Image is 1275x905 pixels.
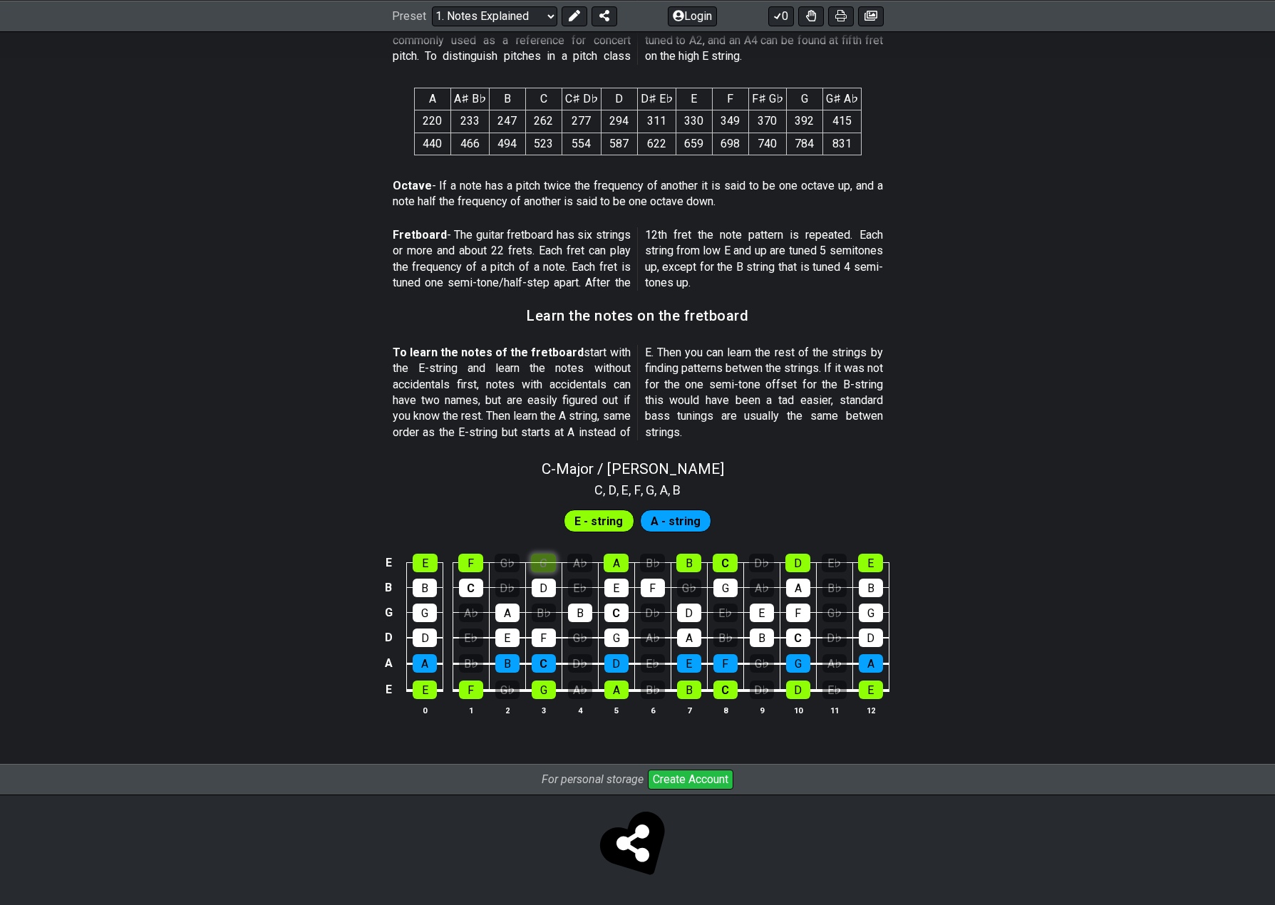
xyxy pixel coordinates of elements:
div: F [532,629,556,647]
div: D [413,629,437,647]
button: Create image [858,6,884,26]
span: First enable full edit mode to edit [651,511,701,532]
th: 2 [489,703,525,718]
td: B [380,575,397,600]
span: First enable full edit mode to edit [574,511,623,532]
td: 622 [637,133,676,155]
div: E [859,681,883,699]
td: 784 [786,133,822,155]
div: A♭ [568,681,592,699]
td: 523 [525,133,562,155]
div: F [713,654,738,673]
div: G [413,604,437,622]
div: E [750,604,774,622]
th: 9 [743,703,780,718]
div: B [676,554,701,572]
div: D♭ [495,579,520,597]
td: 466 [450,133,489,155]
td: 659 [676,133,712,155]
div: A♭ [822,654,847,673]
div: G♭ [822,604,847,622]
td: 349 [712,110,748,133]
div: B [859,579,883,597]
div: G♭ [495,554,520,572]
div: E♭ [459,629,483,647]
div: C [604,604,629,622]
div: G [786,654,810,673]
th: C♯ D♭ [562,88,601,110]
div: E [604,579,629,597]
th: B [489,88,525,110]
span: Preset [392,9,426,23]
div: B [568,604,592,622]
td: 247 [489,110,525,133]
div: A♭ [567,554,592,572]
div: C [459,579,483,597]
div: G [713,579,738,597]
th: 0 [407,703,443,718]
td: E [380,676,397,703]
div: D [532,579,556,597]
td: G [380,600,397,625]
div: F [786,604,810,622]
span: C - Major / [PERSON_NAME] [542,460,724,477]
button: Toggle Dexterity for all fretkits [798,6,824,26]
select: Preset [432,6,557,26]
div: B♭ [532,604,556,622]
div: G [859,604,883,622]
div: E♭ [713,604,738,622]
button: Share Preset [592,6,617,26]
button: 0 [768,6,794,26]
th: G [786,88,822,110]
div: E♭ [822,681,847,699]
td: 587 [601,133,637,155]
span: C [594,480,603,500]
td: 392 [786,110,822,133]
div: B [677,681,701,699]
div: G♭ [568,629,592,647]
div: D♭ [822,629,847,647]
button: Login [668,6,717,26]
div: E♭ [822,554,847,572]
p: - If a note has a pitch twice the frequency of another it is said to be one octave up, and a note... [393,178,883,210]
div: D [859,629,883,647]
td: 440 [414,133,450,155]
th: 8 [707,703,743,718]
div: C [713,554,738,572]
div: C [786,629,810,647]
div: E♭ [568,579,592,597]
strong: Octave [393,179,432,192]
button: Edit Preset [562,6,587,26]
th: D♯ E♭ [637,88,676,110]
div: F [459,681,483,699]
div: D [786,681,810,699]
i: For personal storage [542,772,644,786]
span: D [609,480,616,500]
td: 294 [601,110,637,133]
div: G [532,681,556,699]
th: F♯ G♭ [748,88,786,110]
th: 10 [780,703,816,718]
div: G [531,554,556,572]
div: E [495,629,520,647]
td: 330 [676,110,712,133]
span: F [634,480,641,500]
div: C [713,681,738,699]
div: F [458,554,483,572]
td: 233 [450,110,489,133]
div: A [495,604,520,622]
th: 7 [671,703,707,718]
div: A [604,681,629,699]
div: B♭ [459,654,483,673]
div: B [413,579,437,597]
div: E [413,554,438,572]
span: , [641,480,646,500]
div: B♭ [640,554,665,572]
td: 311 [637,110,676,133]
th: 11 [816,703,852,718]
div: D♭ [749,554,774,572]
p: start with the E-string and learn the notes without accidentals first, notes with accidentals can... [393,345,883,440]
div: F [641,579,665,597]
div: G♭ [750,654,774,673]
td: 415 [822,110,861,133]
